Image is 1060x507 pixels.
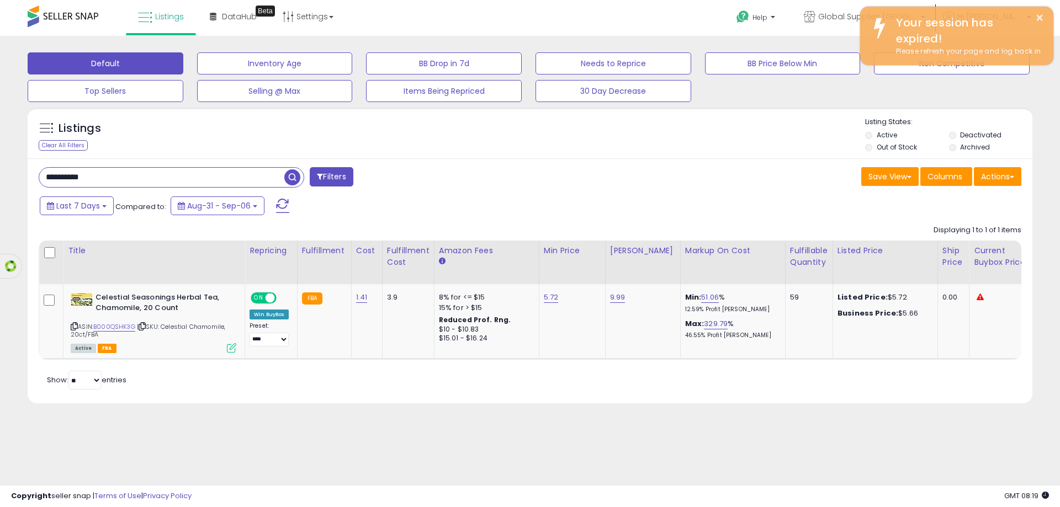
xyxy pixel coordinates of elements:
div: % [685,319,777,339]
a: 329.79 [704,318,728,329]
span: | SKU: Celestial Chamomile, 20ct/FBA [71,322,226,339]
b: Reduced Prof. Rng. [439,315,511,324]
div: [PERSON_NAME] [610,245,676,257]
i: Get Help [736,10,750,24]
div: Fulfillment [302,245,347,257]
div: Displaying 1 to 1 of 1 items [934,225,1021,236]
span: Last 7 Days [56,200,100,211]
span: Compared to: [115,201,166,212]
div: 59 [790,292,824,302]
b: Max: [685,318,704,329]
div: Current Buybox Price [974,245,1031,268]
th: The percentage added to the cost of goods (COGS) that forms the calculator for Min & Max prices. [680,241,785,284]
a: 51.06 [701,292,719,303]
div: $5.66 [838,308,929,318]
a: B000QSHK3G [93,322,135,332]
div: Listed Price [838,245,933,257]
label: Active [877,130,897,140]
button: Selling @ Max [197,80,353,102]
button: Save View [861,167,919,186]
button: Default [28,52,183,74]
span: Global Supplies [GEOGRAPHIC_DATA] [818,11,918,22]
button: BB Price Below Min [705,52,861,74]
a: 5.72 [544,292,559,303]
p: Listing States: [865,117,1032,127]
p: 46.55% Profit [PERSON_NAME] [685,332,777,339]
div: $5.72 [838,292,929,302]
div: Cost [356,245,378,257]
button: Inventory Age [197,52,353,74]
button: BB Drop in 7d [366,52,522,74]
span: All listings currently available for purchase on Amazon [71,344,96,353]
p: 12.59% Profit [PERSON_NAME] [685,306,777,313]
button: × [1035,11,1044,25]
div: 3.9 [387,292,426,302]
b: Listed Price: [838,292,888,302]
div: Fulfillment Cost [387,245,430,268]
div: ASIN: [71,292,236,351]
div: $10 - $10.83 [439,325,531,334]
span: ON [252,293,266,303]
a: Terms of Use [94,490,141,501]
b: Celestial Seasonings Herbal Tea, Chamomile, 20 Count [96,292,230,316]
div: % [685,292,777,313]
button: Aug-31 - Sep-06 [171,196,264,215]
span: Listings [155,11,184,22]
div: Tooltip anchor [256,6,275,17]
label: Out of Stock [877,142,917,152]
button: Needs to Reprice [536,52,691,74]
div: Your session has expired! [888,15,1045,46]
label: Archived [960,142,990,152]
span: OFF [275,293,293,303]
div: $15.01 - $16.24 [439,334,531,343]
span: DataHub [222,11,257,22]
label: Deactivated [960,130,1001,140]
img: 517gK4XSNGL._SL40_.jpg [71,292,93,306]
div: Amazon Fees [439,245,534,257]
div: 0.00 [942,292,961,302]
div: 8% for <= $15 [439,292,531,302]
div: seller snap | | [11,491,192,501]
span: Show: entries [47,375,126,385]
span: Columns [928,171,962,182]
span: Help [752,13,767,22]
b: Business Price: [838,308,898,318]
button: Actions [974,167,1021,186]
span: Aug-31 - Sep-06 [187,200,251,211]
div: Please refresh your page and log back in [888,46,1045,57]
span: 2025-09-16 08:19 GMT [1004,490,1049,501]
div: Repricing [250,245,293,257]
a: 9.99 [610,292,626,303]
button: 30 Day Decrease [536,80,691,102]
span: FBA [98,344,116,353]
b: Min: [685,292,702,302]
div: 15% for > $15 [439,303,531,313]
div: Markup on Cost [685,245,781,257]
div: Min Price [544,245,601,257]
div: Ship Price [942,245,964,268]
div: Fulfillable Quantity [790,245,828,268]
div: Win BuyBox [250,309,289,319]
strong: Copyright [11,490,51,501]
div: Clear All Filters [39,140,88,151]
a: Privacy Policy [143,490,192,501]
button: Last 7 Days [40,196,114,215]
small: FBA [302,292,322,305]
div: Preset: [250,322,289,347]
button: Top Sellers [28,80,183,102]
div: Title [68,245,240,257]
button: Columns [920,167,972,186]
small: Amazon Fees. [439,257,446,266]
a: Help [728,2,786,36]
button: Items Being Repriced [366,80,522,102]
button: Filters [310,167,353,186]
a: 1.41 [356,292,368,303]
h5: Listings [59,121,101,136]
